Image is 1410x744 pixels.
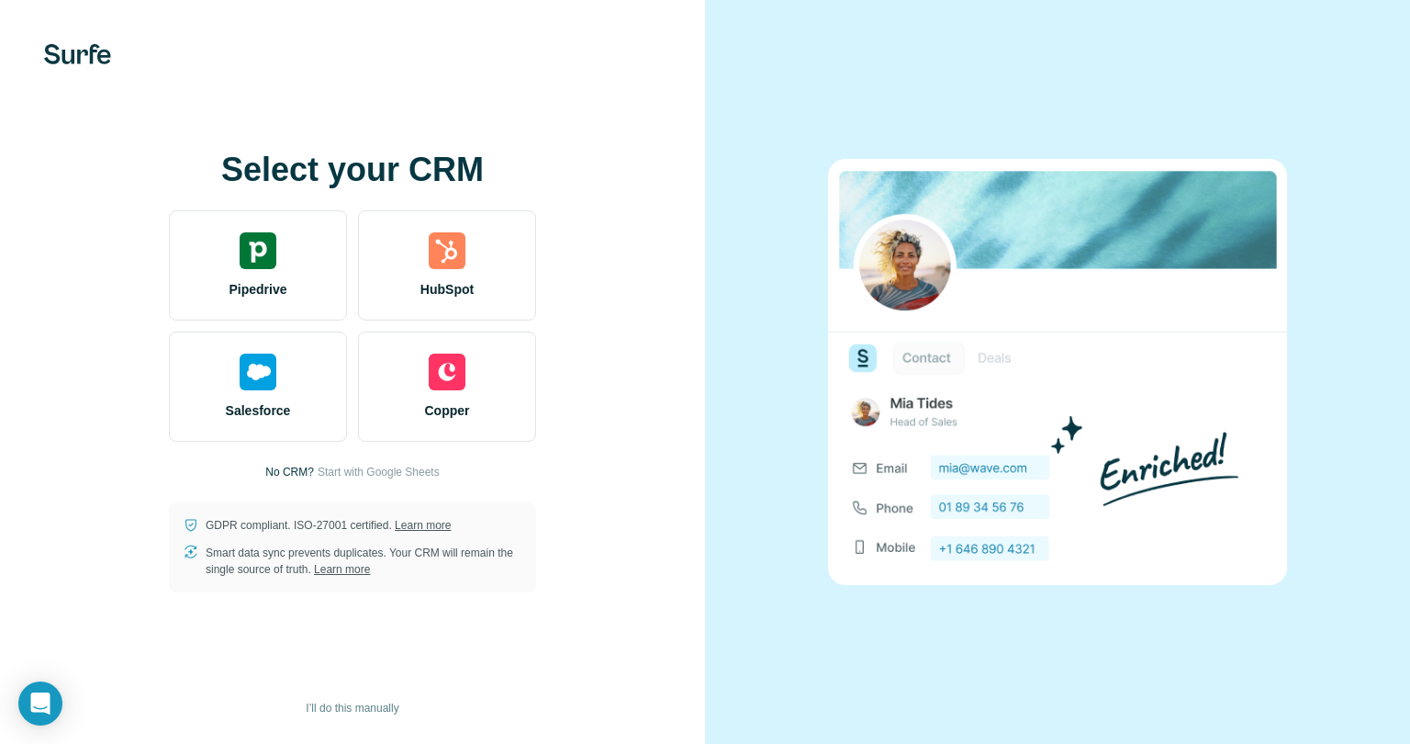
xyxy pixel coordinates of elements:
[429,232,465,269] img: hubspot's logo
[293,694,411,722] button: I’ll do this manually
[425,401,470,420] span: Copper
[429,354,465,390] img: copper's logo
[306,700,398,716] span: I’ll do this manually
[314,563,370,576] a: Learn more
[265,464,314,480] p: No CRM?
[318,464,440,480] button: Start with Google Sheets
[240,232,276,269] img: pipedrive's logo
[420,280,474,299] span: HubSpot
[169,152,536,188] h1: Select your CRM
[240,354,276,390] img: salesforce's logo
[395,519,451,532] a: Learn more
[229,280,286,299] span: Pipedrive
[828,159,1287,584] img: none image
[226,401,291,420] span: Salesforce
[206,517,451,534] p: GDPR compliant. ISO-27001 certified.
[44,44,111,64] img: Surfe's logo
[206,545,521,578] p: Smart data sync prevents duplicates. Your CRM will remain the single source of truth.
[18,682,62,726] div: Open Intercom Messenger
